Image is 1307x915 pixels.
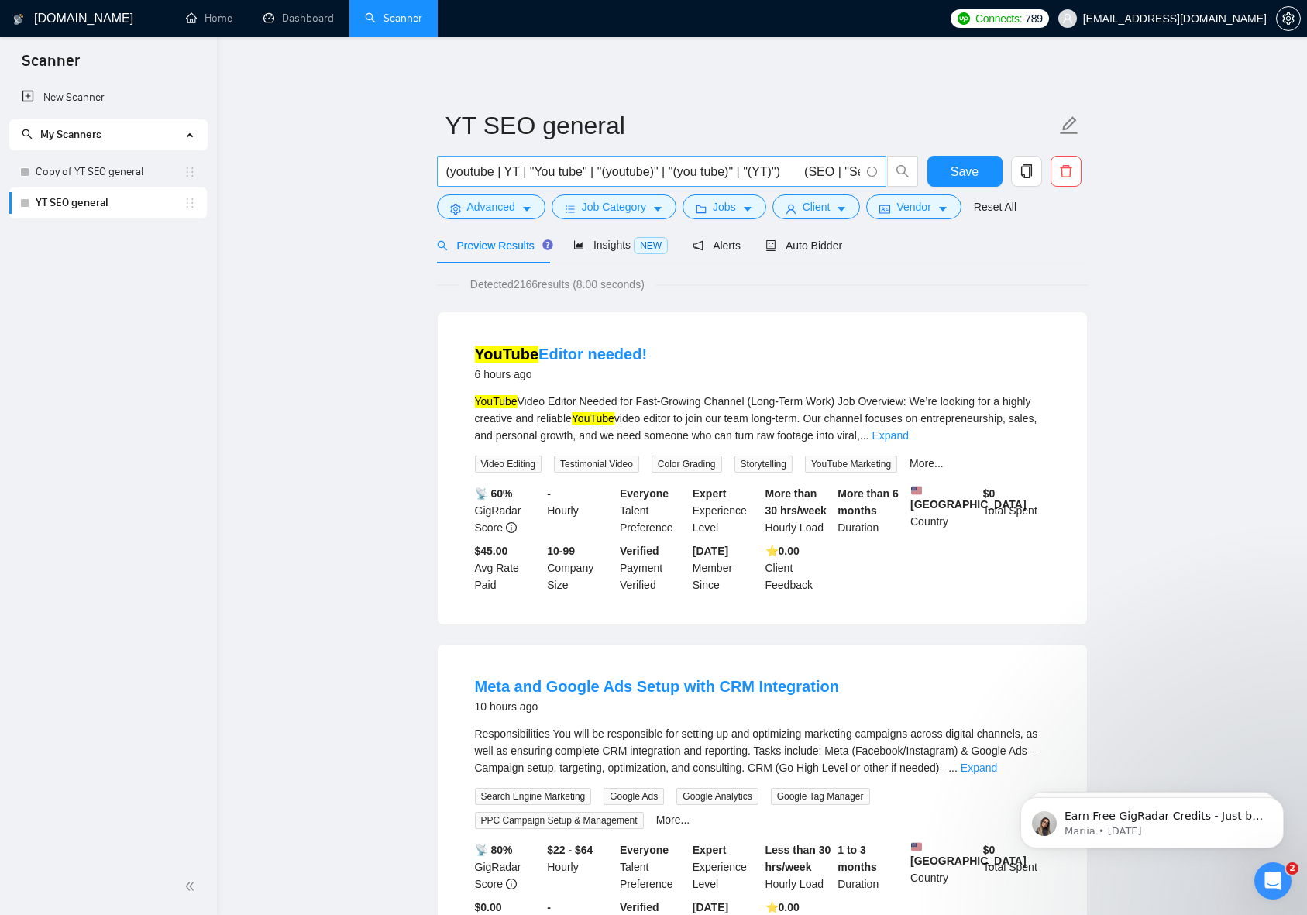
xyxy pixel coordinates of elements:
[762,841,835,893] div: Hourly Load
[263,12,334,25] a: dashboardDashboard
[888,164,917,178] span: search
[9,50,92,82] span: Scanner
[9,82,207,113] li: New Scanner
[450,203,461,215] span: setting
[765,487,827,517] b: More than 30 hrs/week
[652,456,722,473] span: Color Grading
[544,841,617,893] div: Hourly
[36,157,184,187] a: Copy of YT SEO general
[547,901,551,913] b: -
[472,542,545,593] div: Avg Rate Paid
[838,844,877,873] b: 1 to 3 months
[765,545,800,557] b: ⭐️ 0.00
[772,194,861,219] button: userClientcaret-down
[683,194,766,219] button: folderJobscaret-down
[1025,10,1042,27] span: 789
[1011,156,1042,187] button: copy
[255,755,277,786] span: 😐
[997,765,1307,873] iframe: Intercom notifications message
[927,156,1003,187] button: Save
[506,879,517,889] span: info-circle
[9,157,207,187] li: Copy of YT SEO general
[446,162,860,181] input: Search Freelance Jobs...
[475,844,513,856] b: 📡 80%
[475,545,508,557] b: $45.00
[765,901,800,913] b: ⭐️ 0.00
[771,788,870,805] span: Google Tag Manager
[911,841,922,852] img: 🇺🇸
[475,812,644,829] span: PPC Campaign Setup & Management
[495,6,523,34] div: Close
[582,198,646,215] span: Job Category
[36,187,184,218] a: YT SEO general
[690,485,762,536] div: Experience Level
[1051,156,1082,187] button: delete
[911,485,922,496] img: 🇺🇸
[693,240,703,251] span: notification
[475,395,518,408] mark: YouTube
[475,678,839,695] a: Meta and Google Ads Setup with CRM Integration
[762,542,835,593] div: Client Feedback
[573,239,668,251] span: Insights
[693,901,728,913] b: [DATE]
[838,487,899,517] b: More than 6 months
[961,762,997,774] a: Expand
[765,844,831,873] b: Less than 30 hrs/week
[445,106,1056,145] input: Scanner name...
[734,456,793,473] span: Storytelling
[573,239,584,250] span: area-chart
[521,203,532,215] span: caret-down
[742,203,753,215] span: caret-down
[544,542,617,593] div: Company Size
[617,485,690,536] div: Talent Preference
[620,545,659,557] b: Verified
[896,198,930,215] span: Vendor
[206,755,246,786] span: disappointed reaction
[634,237,668,254] span: NEW
[1012,164,1041,178] span: copy
[572,412,614,425] mark: YouTube
[475,346,648,363] a: YouTubeEditor needed!
[907,841,980,893] div: Country
[974,198,1016,215] a: Reset All
[676,788,758,805] span: Google Analytics
[186,12,232,25] a: homeHome
[437,240,448,251] span: search
[786,203,796,215] span: user
[9,187,207,218] li: YT SEO general
[1276,12,1301,25] a: setting
[552,194,676,219] button: barsJob Categorycaret-down
[805,456,897,473] span: YouTube Marketing
[1254,862,1292,900] iframe: Intercom live chat
[475,725,1050,776] div: Responsibilities You will be responsible for setting up and optimizing marketing campaigns across...
[834,841,907,893] div: Duration
[765,239,842,252] span: Auto Bidder
[184,879,200,894] span: double-left
[879,203,890,215] span: idcard
[365,12,422,25] a: searchScanner
[205,805,328,817] a: Open in help center
[866,194,961,219] button: idcardVendorcaret-down
[867,167,877,177] span: info-circle
[554,456,639,473] span: Testimonial Video
[604,788,664,805] span: Google Ads
[547,487,551,500] b: -
[762,485,835,536] div: Hourly Load
[693,844,727,856] b: Expert
[860,429,869,442] span: ...
[803,198,831,215] span: Client
[1286,862,1298,875] span: 2
[506,522,517,533] span: info-circle
[620,901,659,913] b: Verified
[1062,13,1073,24] span: user
[246,755,287,786] span: neutral face reaction
[475,788,592,805] span: Search Engine Marketing
[472,485,545,536] div: GigRadar Score
[765,240,776,251] span: robot
[475,393,1050,444] div: Video Editor Needed for Fast-Growing Channel (Long-Term Work) Job Overview: We’re looking for a h...
[652,203,663,215] span: caret-down
[1277,12,1300,25] span: setting
[22,128,101,141] span: My Scanners
[1059,115,1079,136] span: edit
[19,739,514,756] div: Did this answer your question?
